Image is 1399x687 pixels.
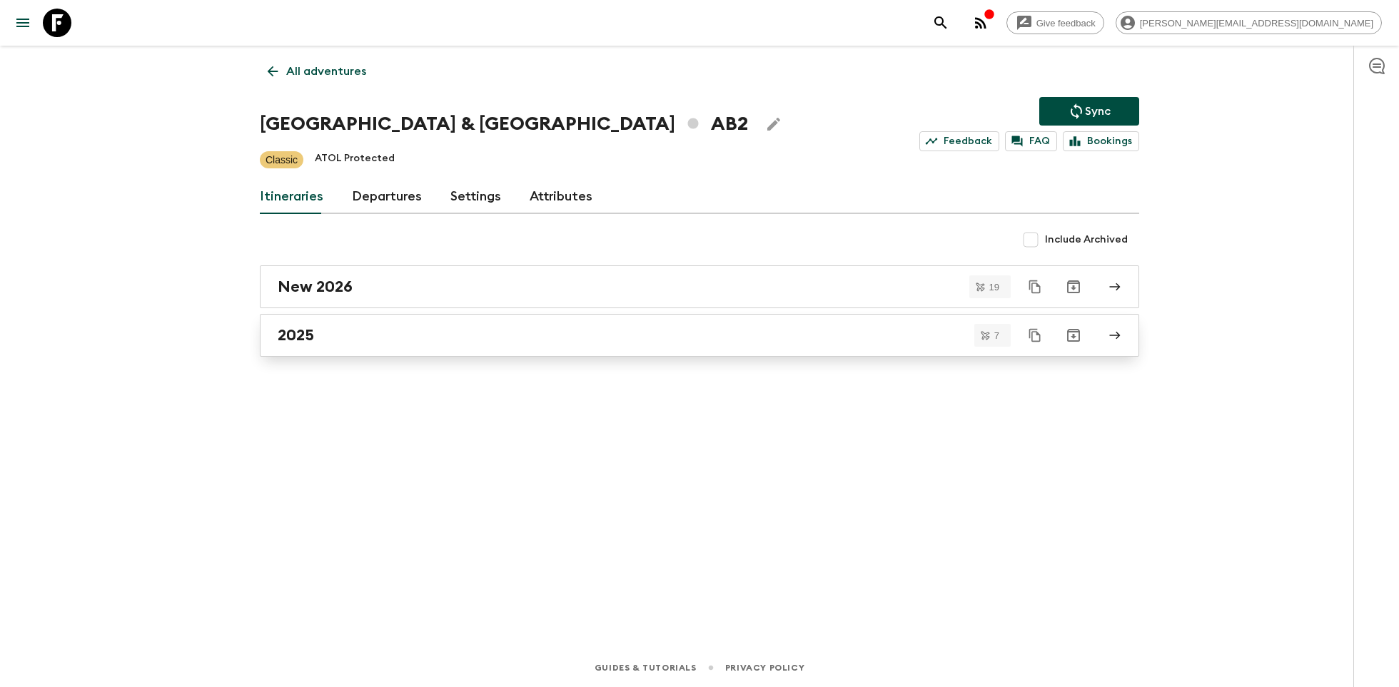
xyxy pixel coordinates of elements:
[986,331,1008,340] span: 7
[1022,322,1048,348] button: Duplicate
[1063,131,1139,151] a: Bookings
[1005,131,1057,151] a: FAQ
[1022,274,1048,300] button: Duplicate
[278,326,314,345] h2: 2025
[1039,97,1139,126] button: Sync adventure departures to the booking engine
[1085,103,1111,120] p: Sync
[981,283,1008,292] span: 19
[1006,11,1104,34] a: Give feedback
[530,180,592,214] a: Attributes
[260,180,323,214] a: Itineraries
[260,110,748,138] h1: [GEOGRAPHIC_DATA] & [GEOGRAPHIC_DATA] AB2
[725,660,804,676] a: Privacy Policy
[1045,233,1128,247] span: Include Archived
[595,660,697,676] a: Guides & Tutorials
[352,180,422,214] a: Departures
[759,110,788,138] button: Edit Adventure Title
[1059,273,1088,301] button: Archive
[260,57,374,86] a: All adventures
[9,9,37,37] button: menu
[1029,18,1103,29] span: Give feedback
[315,151,395,168] p: ATOL Protected
[1116,11,1382,34] div: [PERSON_NAME][EMAIL_ADDRESS][DOMAIN_NAME]
[286,63,366,80] p: All adventures
[1132,18,1381,29] span: [PERSON_NAME][EMAIL_ADDRESS][DOMAIN_NAME]
[1059,321,1088,350] button: Archive
[260,265,1139,308] a: New 2026
[919,131,999,151] a: Feedback
[926,9,955,37] button: search adventures
[278,278,353,296] h2: New 2026
[260,314,1139,357] a: 2025
[450,180,501,214] a: Settings
[266,153,298,167] p: Classic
